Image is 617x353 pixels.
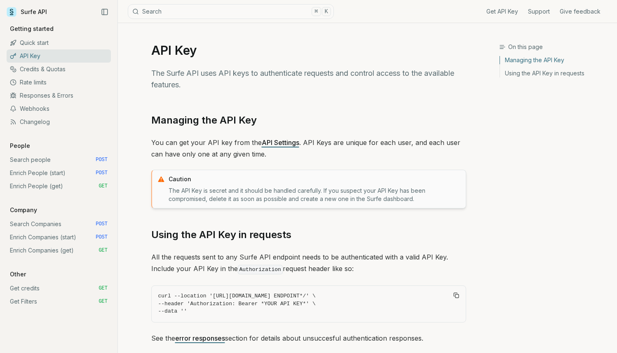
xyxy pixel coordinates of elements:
a: Search Companies POST [7,217,111,231]
a: Surfe API [7,6,47,18]
button: Search⌘K [128,4,334,19]
a: Using the API Key in requests [151,228,291,241]
button: Collapse Sidebar [99,6,111,18]
a: Search people POST [7,153,111,166]
a: Credits & Quotas [7,63,111,76]
span: GET [99,285,108,292]
span: POST [96,234,108,241]
p: The Surfe API uses API keys to authenticate requests and control access to the available features. [151,68,466,91]
a: Managing the API Key [151,114,257,127]
kbd: K [322,7,331,16]
p: People [7,142,33,150]
h1: API Key [151,43,466,58]
a: Responses & Errors [7,89,111,102]
button: Copy Text [450,289,462,302]
a: Webhooks [7,102,111,115]
code: curl --location '[URL][DOMAIN_NAME] ENDPOINT*/' \ --header 'Authorization: Bearer *YOUR API KEY*'... [158,292,459,316]
span: POST [96,170,108,176]
a: Enrich People (get) GET [7,180,111,193]
code: Authorization [238,265,283,274]
kbd: ⌘ [312,7,321,16]
a: Using the API Key in requests [500,67,610,77]
span: POST [96,221,108,227]
a: API Settings [262,138,299,147]
h3: On this page [499,43,610,51]
p: The API Key is secret and it should be handled carefully. If you suspect your API Key has been co... [169,187,461,203]
a: Quick start [7,36,111,49]
span: POST [96,157,108,163]
a: Enrich Companies (get) GET [7,244,111,257]
a: Changelog [7,115,111,129]
span: GET [99,183,108,189]
a: Get API Key [486,7,518,16]
a: Enrich People (start) POST [7,166,111,180]
p: Company [7,206,40,214]
p: You can get your API key from the . API Keys are unique for each user, and each user can have onl... [151,137,466,160]
a: Enrich Companies (start) POST [7,231,111,244]
p: Other [7,270,29,278]
p: Getting started [7,25,57,33]
a: API Key [7,49,111,63]
a: Rate limits [7,76,111,89]
p: Caution [169,175,461,183]
a: Managing the API Key [500,56,610,67]
a: Give feedback [560,7,601,16]
span: GET [99,298,108,305]
p: See the section for details about unsuccesful authentication responses. [151,332,466,344]
a: Get Filters GET [7,295,111,308]
a: error responses [175,334,225,342]
a: Get credits GET [7,282,111,295]
a: Support [528,7,550,16]
span: GET [99,247,108,254]
p: All the requests sent to any Surfe API endpoint needs to be authenticated with a valid API Key. I... [151,251,466,276]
